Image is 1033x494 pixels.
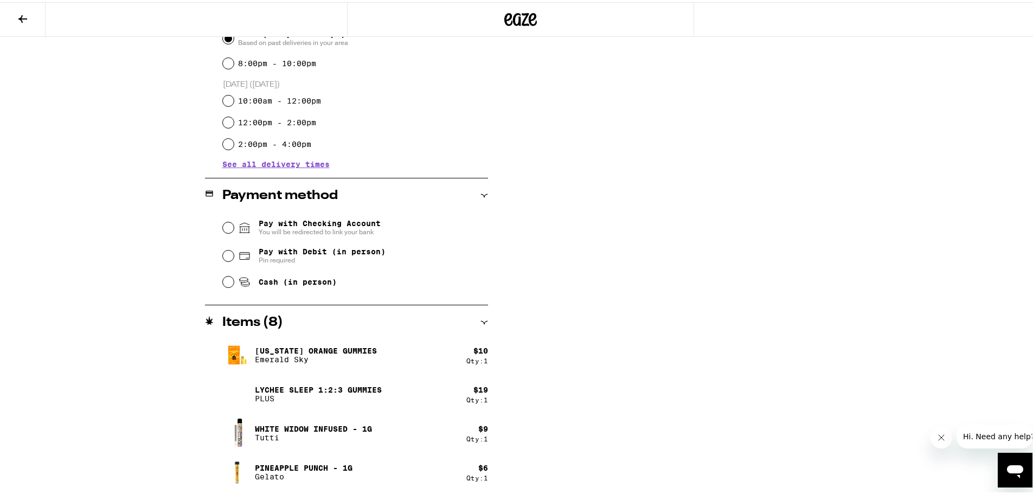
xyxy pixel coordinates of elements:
div: $ 9 [478,422,488,431]
h2: Payment method [222,187,338,200]
label: 2:00pm - 4:00pm [238,138,311,146]
span: Cash (in person) [259,275,337,284]
iframe: Message from company [957,422,1032,446]
p: [DATE] ([DATE]) [223,78,488,88]
p: Gelato [255,470,352,479]
div: $ 10 [473,344,488,353]
span: Pay with Debit (in person) [259,245,386,254]
label: 10:00am - 12:00pm [238,94,321,103]
button: See all delivery times [222,158,330,166]
span: You will be redirected to link your bank [259,226,381,234]
div: Qty: 1 [466,355,488,362]
span: Pay with Checking Account [259,217,381,234]
span: ASAP (6:47pm - 7:40pm) [238,28,348,45]
div: $ 19 [473,383,488,392]
div: Qty: 1 [466,472,488,479]
span: Hi. Need any help? [7,8,78,16]
p: White Widow Infused - 1g [255,422,372,431]
iframe: Button to launch messaging window [998,451,1032,485]
p: Emerald Sky [255,353,377,362]
iframe: Close message [931,425,952,446]
img: Lychee SLEEP 1:2:3 Gummies [222,377,253,407]
p: PLUS [255,392,382,401]
div: $ 6 [478,461,488,470]
h2: Items ( 8 ) [222,314,283,327]
img: Pineapple Punch - 1g [222,455,253,485]
div: Qty: 1 [466,433,488,440]
span: Pin required [259,254,386,262]
label: 12:00pm - 2:00pm [238,116,316,125]
p: Tutti [255,431,372,440]
p: Pineapple Punch - 1g [255,461,352,470]
label: 8:00pm - 10:00pm [238,57,316,66]
p: [US_STATE] Orange Gummies [255,344,377,353]
p: Lychee SLEEP 1:2:3 Gummies [255,383,382,392]
span: Based on past deliveries in your area [238,36,348,45]
img: California Orange Gummies [222,338,253,368]
div: Qty: 1 [466,394,488,401]
img: White Widow Infused - 1g [222,416,253,446]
